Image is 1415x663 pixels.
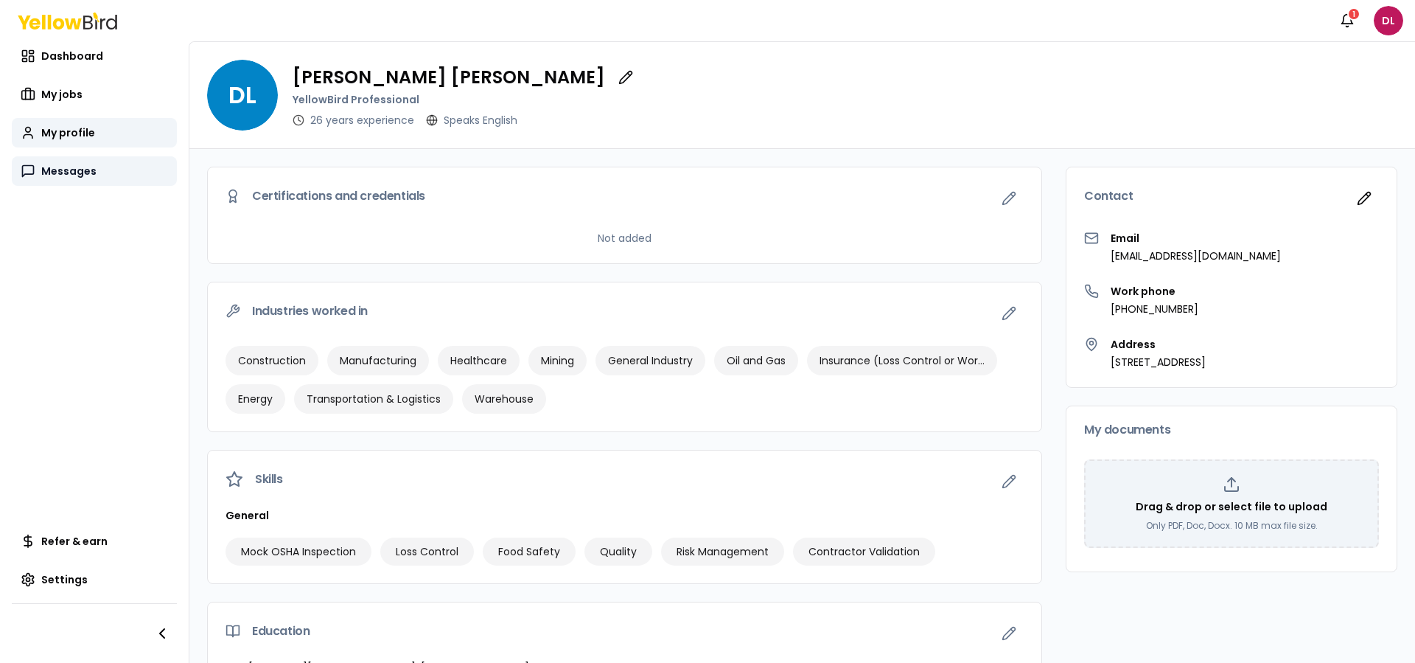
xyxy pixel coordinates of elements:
[1084,190,1133,202] span: Contact
[600,544,637,559] span: Quality
[226,384,285,414] div: Energy
[226,538,371,566] div: Mock OSHA Inspection
[1146,520,1318,532] p: Only PDF, Doc, Docx. 10 MB max file size.
[661,538,784,566] div: Risk Management
[12,41,177,71] a: Dashboard
[238,353,306,368] span: Construction
[450,353,507,368] span: Healthcare
[677,544,769,559] span: Risk Management
[293,69,605,86] p: [PERSON_NAME] [PERSON_NAME]
[595,346,705,375] div: General Industry
[12,527,177,556] a: Refer & earn
[41,49,103,63] span: Dashboard
[541,353,574,368] span: Mining
[226,508,1024,523] h3: General
[1111,355,1206,369] p: [STREET_ADDRESS]
[714,346,798,375] div: Oil and Gas
[238,392,273,406] span: Energy
[41,164,97,178] span: Messages
[598,231,651,246] p: Not added
[462,384,546,414] div: Warehouse
[255,473,283,485] span: Skills
[12,565,177,594] a: Settings
[41,534,108,549] span: Refer & earn
[444,113,517,128] p: Speaks English
[307,392,441,406] span: Transportation & Logistics
[294,384,453,414] div: Transportation & Logistics
[793,538,935,566] div: Contractor Validation
[396,544,458,559] span: Loss Control
[380,538,474,566] div: Loss Control
[41,125,95,140] span: My profile
[252,305,368,317] span: Industries worked in
[226,346,318,375] div: Construction
[608,353,693,368] span: General Industry
[1084,424,1170,436] span: My documents
[584,538,652,566] div: Quality
[1111,249,1281,263] p: [EMAIL_ADDRESS][DOMAIN_NAME]
[1084,459,1379,548] div: Drag & drop or select file to uploadOnly PDF, Doc, Docx. 10 MB max file size.
[483,538,576,566] div: Food Safety
[808,544,920,559] span: Contractor Validation
[1136,499,1327,514] p: Drag & drop or select file to upload
[12,156,177,186] a: Messages
[241,544,356,559] span: Mock OSHA Inspection
[438,346,520,375] div: Healthcare
[252,625,310,637] span: Education
[310,113,414,128] p: 26 years experience
[41,87,83,102] span: My jobs
[1111,302,1198,316] p: [PHONE_NUMBER]
[528,346,587,375] div: Mining
[41,572,88,587] span: Settings
[340,353,416,368] span: Manufacturing
[327,346,429,375] div: Manufacturing
[1111,337,1206,352] h3: Address
[498,544,560,559] span: Food Safety
[207,60,278,131] span: DL
[1111,231,1281,246] h3: Email
[820,353,985,368] span: Insurance (Loss Control or Workers Compensation)
[12,80,177,109] a: My jobs
[727,353,786,368] span: Oil and Gas
[807,346,997,375] div: Insurance (Loss Control or Workers Compensation)
[252,190,425,202] span: Certifications and credentials
[1332,6,1362,35] button: 1
[475,392,534,406] span: Warehouse
[1374,6,1403,35] span: DL
[1111,284,1198,299] h3: Work phone
[1347,7,1360,21] div: 1
[12,118,177,147] a: My profile
[293,92,640,107] p: YellowBird Professional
